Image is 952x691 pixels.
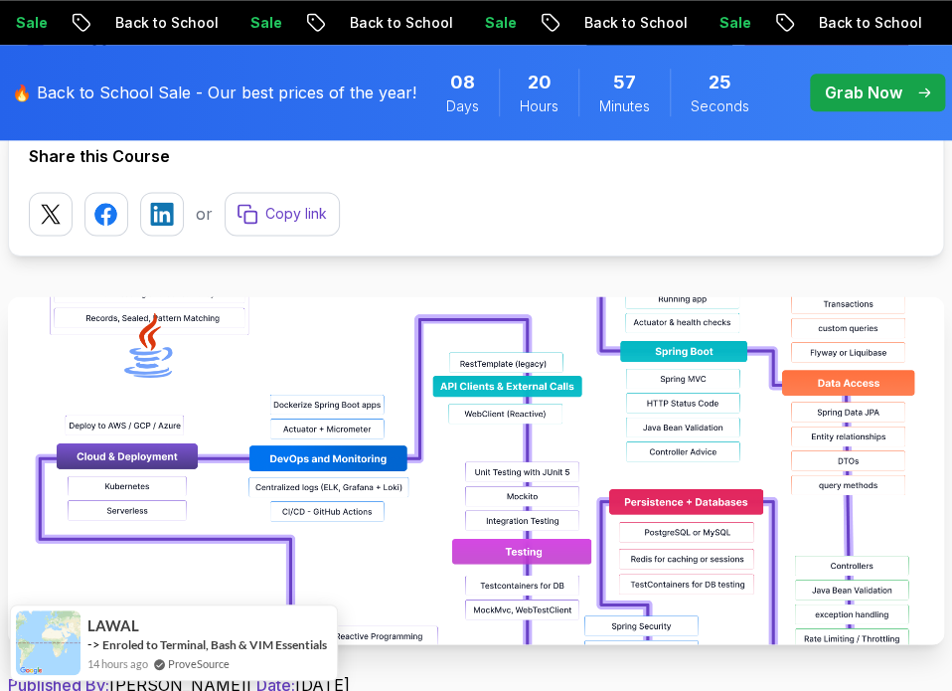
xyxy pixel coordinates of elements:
[691,96,749,116] span: Seconds
[564,13,700,33] p: Back to School
[87,617,139,634] span: LAWAL
[709,69,731,96] span: 25 Seconds
[12,81,416,104] p: 🔥 Back to School Sale - Our best prices of the year!
[29,144,923,168] h2: Share this Course
[613,69,636,96] span: 57 Minutes
[465,13,529,33] p: Sale
[168,655,230,672] a: ProveSource
[599,96,650,116] span: Minutes
[825,81,902,104] p: Grab Now
[799,13,934,33] p: Back to School
[8,296,944,644] img: Spring Boot Roadmap 2025: The Complete Guide for Backend Developers thumbnail
[231,13,294,33] p: Sale
[520,96,558,116] span: Hours
[95,13,231,33] p: Back to School
[446,96,479,116] span: Days
[102,637,327,652] a: Enroled to Terminal, Bash & VIM Essentials
[196,202,213,226] p: or
[450,69,475,96] span: 8 Days
[87,636,100,652] span: ->
[265,204,327,224] p: Copy link
[16,610,80,675] img: provesource social proof notification image
[225,192,340,236] button: Copy link
[528,69,552,96] span: 20 Hours
[700,13,763,33] p: Sale
[330,13,465,33] p: Back to School
[87,655,148,672] span: 14 hours ago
